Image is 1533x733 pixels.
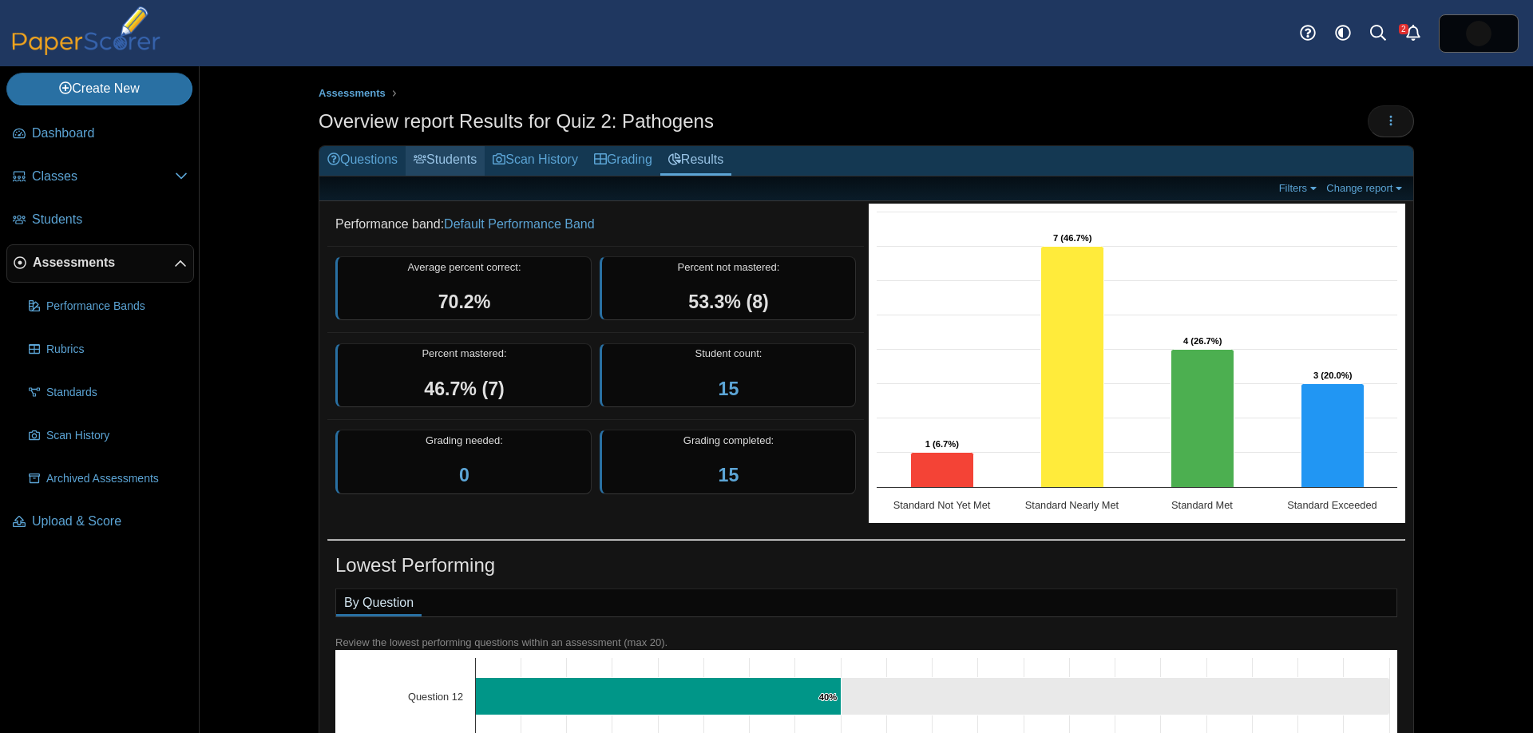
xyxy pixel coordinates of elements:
text: 4 (26.7%) [1183,336,1222,346]
a: Scan History [485,146,586,176]
div: Review the lowest performing questions within an assessment (max 20). [335,636,1397,650]
span: Micah Willis [1466,21,1491,46]
path: Standard Not Yet Met, 1. Overall Assessment Performance. [911,453,974,488]
span: Assessments [319,87,386,99]
span: Upload & Score [32,513,188,530]
a: Grading [586,146,660,176]
div: Chart. Highcharts interactive chart. [869,204,1405,523]
div: Student count: [600,343,856,408]
h1: Lowest Performing [335,552,495,579]
span: Classes [32,168,175,185]
a: Standards [22,374,194,412]
a: Scan History [22,417,194,455]
span: Students [32,211,188,228]
a: Dashboard [6,115,194,153]
img: ps.hreErqNOxSkiDGg1 [1466,21,1491,46]
a: Students [6,201,194,240]
a: Change report [1322,181,1409,195]
div: Percent mastered: [335,343,592,408]
a: Performance Bands [22,287,194,326]
path: Standard Exceeded, 3. Overall Assessment Performance. [1301,384,1365,488]
text: 3 (20.0%) [1313,370,1353,380]
path: Standard Met, 4. Overall Assessment Performance. [1171,350,1234,488]
a: Assessments [315,84,390,104]
text: Standard Nearly Met [1025,499,1119,511]
div: Percent not mastered: [600,256,856,321]
text: Standard Exceeded [1287,499,1377,511]
span: Dashboard [32,125,188,142]
div: Average percent correct: [335,256,592,321]
text: Question 12 [408,691,463,703]
dd: Performance band: [327,204,864,245]
span: Assessments [33,254,174,271]
h1: Overview report Results for Quiz 2: Pathogens [319,108,714,135]
a: Questions [319,146,406,176]
a: ps.hreErqNOxSkiDGg1 [1439,14,1519,53]
a: Rubrics [22,331,194,369]
img: PaperScorer [6,6,166,55]
a: Default Performance Band [444,217,595,231]
text: Standard Not Yet Met [893,499,991,511]
a: By Question [336,589,422,616]
a: 15 [719,378,739,399]
div: Grading completed: [600,430,856,494]
span: 53.3% (8) [688,291,769,312]
a: Create New [6,73,192,105]
span: Rubrics [46,342,188,358]
text: 40% [819,692,837,702]
span: Scan History [46,428,188,444]
span: Archived Assessments [46,471,188,487]
a: 15 [719,465,739,485]
span: Performance Bands [46,299,188,315]
svg: Interactive chart [869,204,1405,523]
a: Classes [6,158,194,196]
a: PaperScorer [6,44,166,57]
text: 7 (46.7%) [1053,233,1092,243]
div: Grading needed: [335,430,592,494]
a: Upload & Score [6,503,194,541]
span: Standards [46,385,188,401]
a: Alerts [1396,16,1431,51]
text: Standard Met [1171,499,1233,511]
span: 70.2% [438,291,491,312]
a: Filters [1275,181,1324,195]
text: 1 (6.7%) [925,439,960,449]
a: Archived Assessments [22,460,194,498]
a: Assessments [6,244,194,283]
path: Question 12, 60. . [842,677,1390,715]
a: Students [406,146,485,176]
span: 46.7% (7) [424,378,505,399]
path: Standard Nearly Met, 7. Overall Assessment Performance. [1041,247,1104,488]
path: Question 12, 40%. % of Points Earned. [476,677,842,715]
a: Results [660,146,731,176]
a: 0 [459,465,469,485]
